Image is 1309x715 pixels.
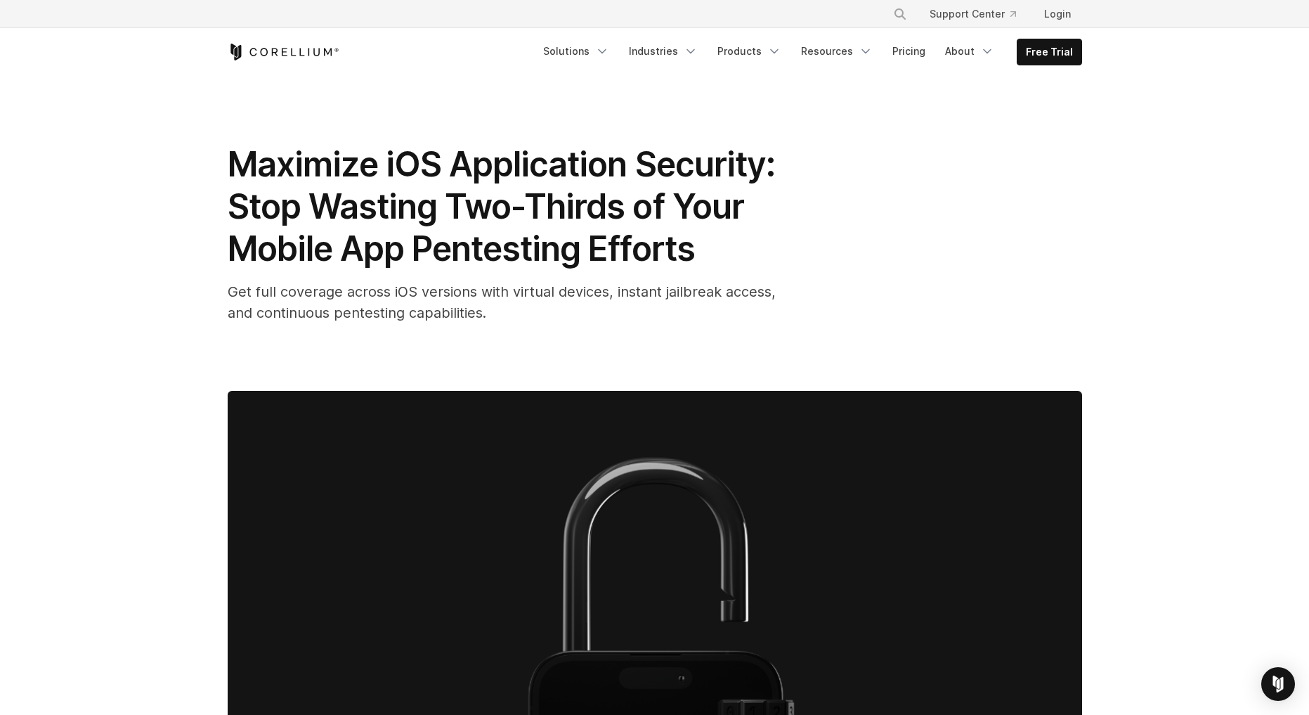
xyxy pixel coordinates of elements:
a: Products [709,39,790,64]
a: Solutions [535,39,618,64]
a: Free Trial [1017,39,1081,65]
button: Search [887,1,913,27]
a: Support Center [918,1,1027,27]
span: Get full coverage across iOS versions with virtual devices, instant jailbreak access, and continu... [228,283,776,321]
a: Login [1033,1,1082,27]
a: About [937,39,1003,64]
a: Resources [793,39,881,64]
span: Maximize iOS Application Security: Stop Wasting Two-Thirds of Your Mobile App Pentesting Efforts [228,143,775,269]
a: Pricing [884,39,934,64]
a: Industries [620,39,706,64]
div: Open Intercom Messenger [1261,667,1295,701]
div: Navigation Menu [535,39,1082,65]
div: Navigation Menu [876,1,1082,27]
a: Corellium Home [228,44,339,60]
